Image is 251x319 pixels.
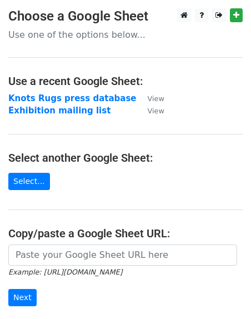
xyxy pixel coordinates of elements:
[8,289,37,306] input: Next
[8,29,243,41] p: Use one of the options below...
[8,106,111,116] a: Exhibition mailing list
[137,106,164,116] a: View
[8,245,237,266] input: Paste your Google Sheet URL here
[8,173,50,190] a: Select...
[137,93,164,103] a: View
[8,227,243,240] h4: Copy/paste a Google Sheet URL:
[8,151,243,165] h4: Select another Google Sheet:
[8,93,137,103] a: Knots Rugs press database
[148,94,164,103] small: View
[8,268,122,276] small: Example: [URL][DOMAIN_NAME]
[148,107,164,115] small: View
[8,8,243,24] h3: Choose a Google Sheet
[8,74,243,88] h4: Use a recent Google Sheet:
